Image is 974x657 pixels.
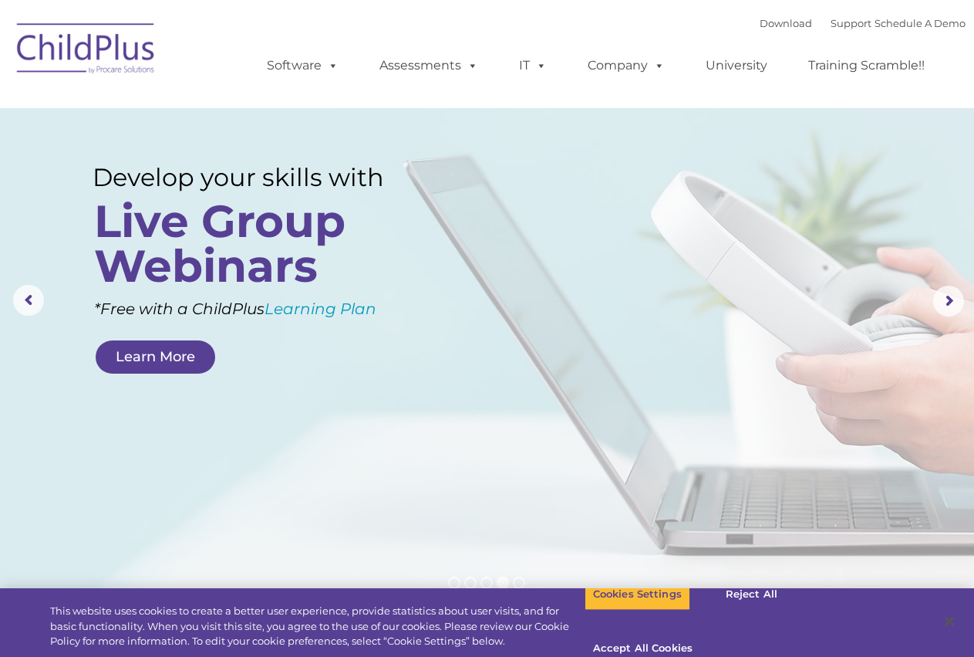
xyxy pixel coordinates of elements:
[9,12,163,90] img: ChildPlus by Procare Solutions
[690,50,783,81] a: University
[94,199,410,289] rs-layer: Live Group Webinars
[875,17,966,29] a: Schedule A Demo
[94,294,438,323] rs-layer: *Free with a ChildPlus
[214,165,280,177] span: Phone number
[760,17,812,29] a: Download
[214,102,261,113] span: Last name
[703,578,800,611] button: Reject All
[93,163,415,192] rs-layer: Develop your skills with
[760,17,966,29] font: |
[364,50,494,81] a: Assessments
[96,340,215,374] a: Learn More
[251,50,354,81] a: Software
[50,604,585,649] div: This website uses cookies to create a better user experience, provide statistics about user visit...
[572,50,680,81] a: Company
[932,605,966,638] button: Close
[793,50,940,81] a: Training Scramble!!
[831,17,871,29] a: Support
[504,50,562,81] a: IT
[585,578,690,611] button: Cookies Settings
[265,300,376,318] a: Learning Plan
